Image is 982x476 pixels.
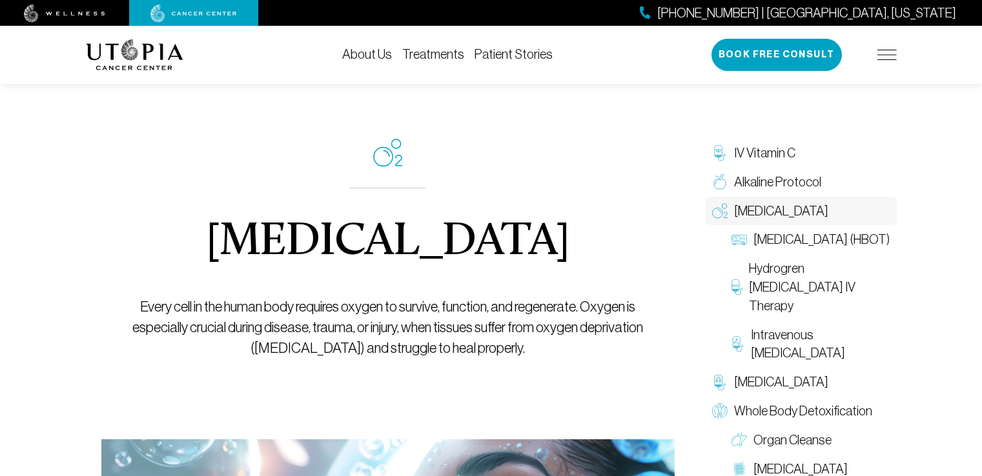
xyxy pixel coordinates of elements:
span: [MEDICAL_DATA] (HBOT) [753,230,890,249]
a: IV Vitamin C [706,139,897,168]
a: About Us [342,47,392,61]
img: Oxygen Therapy [712,203,728,219]
button: Book Free Consult [711,39,842,71]
a: Intravenous [MEDICAL_DATA] [725,321,897,368]
img: wellness [24,5,105,23]
span: Intravenous [MEDICAL_DATA] [751,326,890,363]
a: Hydrogren [MEDICAL_DATA] IV Therapy [725,254,897,320]
img: cancer center [150,5,237,23]
img: Chelation Therapy [712,375,728,390]
a: Alkaline Protocol [706,168,897,197]
span: Hydrogren [MEDICAL_DATA] IV Therapy [749,259,890,315]
p: Every cell in the human body requires oxygen to survive, function, and regenerate. Oxygen is espe... [130,297,645,359]
a: Patient Stories [475,47,553,61]
span: Organ Cleanse [753,431,832,450]
span: [PHONE_NUMBER] | [GEOGRAPHIC_DATA], [US_STATE] [657,4,956,23]
a: Organ Cleanse [725,426,897,455]
a: [PHONE_NUMBER] | [GEOGRAPHIC_DATA], [US_STATE] [640,4,956,23]
span: IV Vitamin C [734,144,795,163]
span: [MEDICAL_DATA] [734,373,828,392]
a: Whole Body Detoxification [706,397,897,426]
img: logo [86,39,183,70]
a: [MEDICAL_DATA] (HBOT) [725,225,897,254]
img: Hydrogren Peroxide IV Therapy [731,279,742,295]
span: Whole Body Detoxification [734,402,872,421]
img: Whole Body Detoxification [712,403,728,419]
img: Alkaline Protocol [712,174,728,190]
h1: [MEDICAL_DATA] [206,219,569,266]
span: [MEDICAL_DATA] [734,202,828,221]
img: IV Vitamin C [712,145,728,161]
a: Treatments [402,47,464,61]
img: Intravenous Ozone Therapy [731,336,745,352]
span: Alkaline Protocol [734,173,821,192]
img: icon [373,139,402,167]
a: [MEDICAL_DATA] [706,197,897,226]
img: icon-hamburger [877,50,897,60]
img: Organ Cleanse [731,432,747,448]
img: Hyperbaric Oxygen Therapy (HBOT) [731,232,747,248]
a: [MEDICAL_DATA] [706,368,897,397]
